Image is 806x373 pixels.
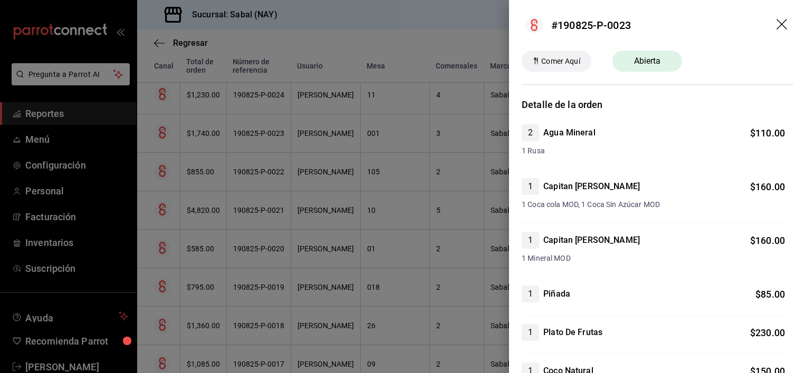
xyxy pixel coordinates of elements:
h4: Capitan [PERSON_NAME] [543,180,640,193]
span: $ 110.00 [750,127,785,139]
span: Comer Aquí [537,56,584,67]
span: $ 160.00 [750,235,785,246]
h4: Agua Mineral [543,126,596,139]
h4: Piñada [543,288,570,300]
button: drag [776,19,789,32]
h4: Capitan [PERSON_NAME] [543,234,640,247]
span: 1 Mineral MOD [522,253,785,264]
span: 1 [522,288,539,300]
span: 1 [522,180,539,193]
span: 2 [522,126,539,139]
span: 1 [522,326,539,339]
span: Abierta [628,55,667,67]
span: $ 160.00 [750,181,785,192]
span: 1 Coca cola MOD, 1 Coca Sin Azúcar MOD [522,199,785,210]
span: $ 230.00 [750,327,785,338]
div: #190825-P-0023 [551,17,631,33]
span: 1 [522,234,539,247]
span: 1 Rusa [522,145,785,156]
h3: Detalle de la orden [522,97,793,112]
span: $ 85.00 [755,289,785,300]
h4: Plato De Frutas [543,326,602,339]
